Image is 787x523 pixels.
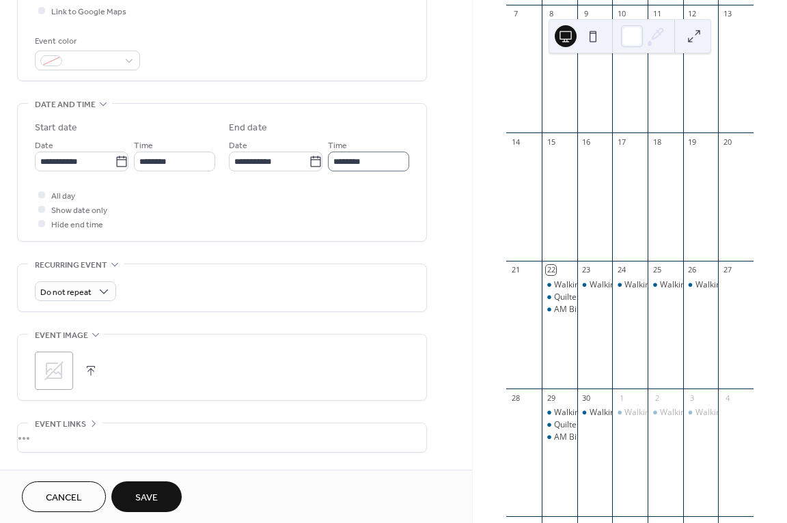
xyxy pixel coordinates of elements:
div: Quilters (MP 2) [542,292,577,303]
div: Walking club [542,407,577,419]
span: Event links [35,417,86,432]
span: Do not repeat [40,285,92,300]
div: 22 [546,265,556,275]
div: 26 [687,265,698,275]
div: Walking club [695,407,743,419]
div: Walking club [660,407,708,419]
div: Quilters (MP 2) [554,419,611,431]
span: Event image [35,328,88,343]
div: Walking club [577,279,613,291]
span: Time [328,139,347,153]
div: Walking club [648,279,683,291]
div: Walking club [624,279,672,291]
div: End date [229,121,267,135]
span: Hide end time [51,218,103,232]
span: Recurring event [35,258,107,272]
span: Date [229,139,247,153]
div: 15 [546,137,556,147]
div: Walking club [590,279,637,291]
div: Walking club [590,407,637,419]
div: Walking club [683,407,719,419]
span: Show date only [51,203,107,218]
div: Quilters (MP 2) [554,292,611,303]
div: AM Bingo (A&C) [554,432,616,443]
span: Save [135,491,158,505]
div: 30 [581,393,592,403]
span: Categories [35,469,85,483]
div: 3 [687,393,698,403]
div: 18 [652,137,662,147]
div: 23 [581,265,592,275]
div: 28 [510,393,521,403]
div: 27 [722,265,732,275]
div: 13 [722,9,732,19]
div: ; [35,352,73,390]
div: 29 [546,393,556,403]
div: AM Bingo (A&C) [542,432,577,443]
div: AM Bingo (A&C) [554,304,616,315]
div: Start date [35,121,77,135]
div: Walking club [648,407,683,419]
div: 14 [510,137,521,147]
div: 21 [510,265,521,275]
div: 11 [652,9,662,19]
div: 12 [687,9,698,19]
div: 17 [616,137,626,147]
div: Walking club [554,279,602,291]
div: Walking club [542,279,577,291]
div: 24 [616,265,626,275]
div: 25 [652,265,662,275]
div: Walking club [554,407,602,419]
div: Walking club [577,407,613,419]
div: Walking club [683,279,719,291]
span: Date and time [35,98,96,112]
button: Save [111,481,182,512]
span: Date [35,139,53,153]
div: Event color [35,34,137,48]
div: 20 [722,137,732,147]
div: 9 [581,9,592,19]
span: All day [51,189,75,203]
div: 8 [546,9,556,19]
div: Walking club [612,279,648,291]
div: Walking club [612,407,648,419]
div: 4 [722,393,732,403]
div: Walking club [695,279,743,291]
div: ••• [18,423,426,452]
div: Walking club [624,407,672,419]
div: 19 [687,137,698,147]
div: 10 [616,9,626,19]
div: Quilters (MP 2) [542,419,577,431]
span: Time [134,139,153,153]
div: 16 [581,137,592,147]
button: Cancel [22,481,106,512]
div: 1 [616,393,626,403]
div: Walking club [660,279,708,291]
div: 7 [510,9,521,19]
div: 2 [652,393,662,403]
span: Cancel [46,491,82,505]
span: Link to Google Maps [51,5,126,19]
div: AM Bingo (A&C) [542,304,577,315]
